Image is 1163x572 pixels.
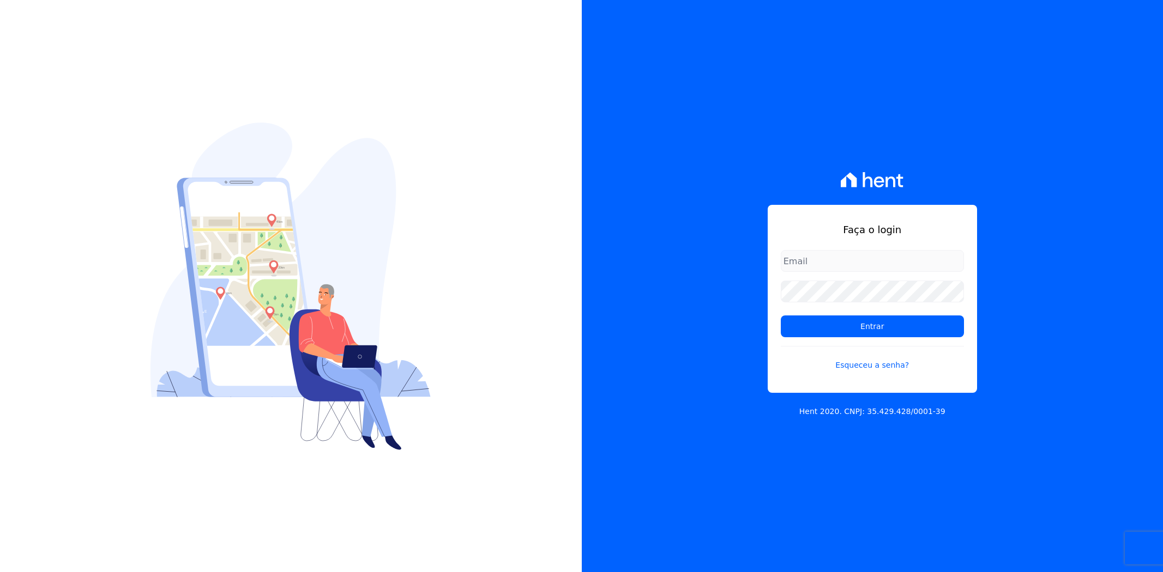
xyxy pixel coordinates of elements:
img: Login [150,123,431,450]
a: Esqueceu a senha? [781,346,964,371]
input: Email [781,250,964,272]
p: Hent 2020. CNPJ: 35.429.428/0001-39 [799,406,945,417]
h1: Faça o login [781,222,964,237]
input: Entrar [781,315,964,337]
